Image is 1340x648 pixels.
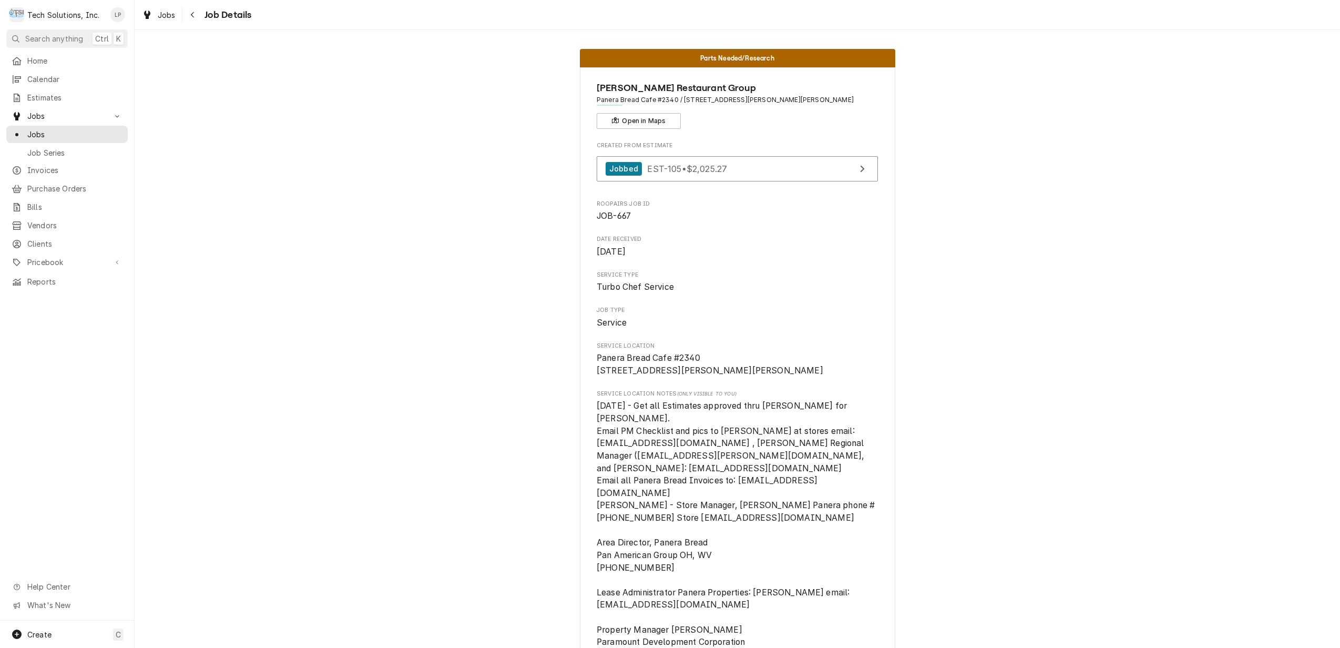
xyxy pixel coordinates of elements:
[110,7,125,22] div: Lisa Paschal's Avatar
[6,235,128,252] a: Clients
[597,141,878,187] div: Created From Estimate
[201,8,252,22] span: Job Details
[580,49,895,67] div: Status
[597,200,878,208] span: Roopairs Job ID
[6,29,128,48] button: Search anythingCtrlK
[597,281,878,293] span: Service Type
[27,110,107,121] span: Jobs
[597,235,878,258] div: Date Received
[597,246,878,258] span: Date Received
[597,317,878,329] span: Job Type
[116,33,121,44] span: K
[27,630,52,639] span: Create
[6,217,128,234] a: Vendors
[27,581,121,592] span: Help Center
[597,390,878,398] span: Service Location Notes
[6,180,128,197] a: Purchase Orders
[6,596,128,614] a: Go to What's New
[27,183,122,194] span: Purchase Orders
[597,342,878,350] span: Service Location
[25,33,83,44] span: Search anything
[6,198,128,216] a: Bills
[597,200,878,222] div: Roopairs Job ID
[647,163,727,174] span: EST-105 • $2,025.27
[27,9,99,21] div: Tech Solutions, Inc.
[700,55,774,62] span: Parts Needed/Research
[6,254,128,271] a: Go to Pricebook
[138,6,180,24] a: Jobs
[6,70,128,88] a: Calendar
[9,7,24,22] div: Tech Solutions, Inc.'s Avatar
[597,282,674,292] span: Turbo Chef Service
[597,271,878,279] span: Service Type
[597,81,878,129] div: Client Information
[27,147,122,158] span: Job Series
[27,55,122,66] span: Home
[158,9,176,21] span: Jobs
[597,113,681,129] button: Open in Maps
[597,210,878,222] span: Roopairs Job ID
[6,144,128,161] a: Job Series
[6,273,128,290] a: Reports
[6,126,128,143] a: Jobs
[27,129,122,140] span: Jobs
[27,220,122,231] span: Vendors
[185,6,201,23] button: Navigate back
[597,352,878,377] span: Service Location
[597,247,626,257] span: [DATE]
[597,211,631,221] span: JOB-667
[27,201,122,212] span: Bills
[95,33,109,44] span: Ctrl
[116,629,121,640] span: C
[597,318,627,328] span: Service
[597,235,878,244] span: Date Received
[597,342,878,377] div: Service Location
[677,391,737,397] span: (Only Visible to You)
[606,162,642,176] div: Jobbed
[27,92,122,103] span: Estimates
[597,306,878,329] div: Job Type
[597,156,878,182] a: View Estimate
[597,141,878,150] span: Created From Estimate
[110,7,125,22] div: LP
[597,81,878,95] span: Name
[27,238,122,249] span: Clients
[6,107,128,125] a: Go to Jobs
[27,600,121,611] span: What's New
[9,7,24,22] div: T
[6,578,128,595] a: Go to Help Center
[27,257,107,268] span: Pricebook
[597,306,878,315] span: Job Type
[597,353,823,376] span: Panera Bread Cafe #2340 [STREET_ADDRESS][PERSON_NAME][PERSON_NAME]
[6,89,128,106] a: Estimates
[597,271,878,293] div: Service Type
[6,161,128,179] a: Invoices
[27,165,122,176] span: Invoices
[27,276,122,287] span: Reports
[597,95,878,105] span: Address
[27,74,122,85] span: Calendar
[6,52,128,69] a: Home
